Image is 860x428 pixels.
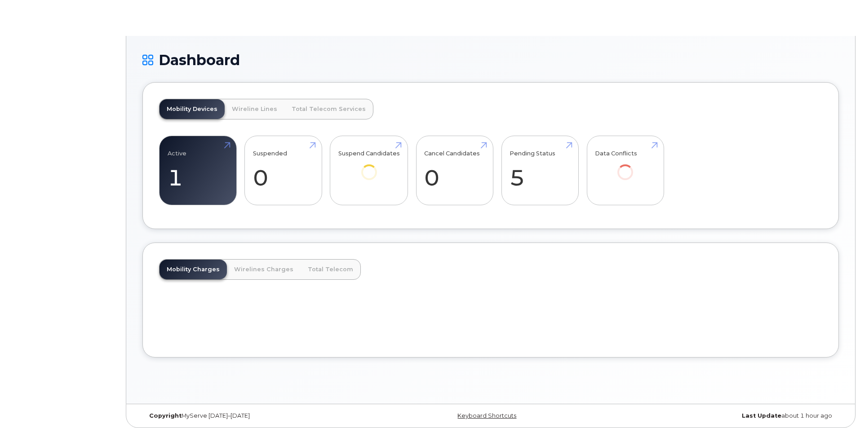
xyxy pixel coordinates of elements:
[142,52,839,68] h1: Dashboard
[595,141,656,193] a: Data Conflicts
[253,141,314,200] a: Suspended 0
[457,412,516,419] a: Keyboard Shortcuts
[742,412,781,419] strong: Last Update
[168,141,228,200] a: Active 1
[338,141,400,193] a: Suspend Candidates
[142,412,375,419] div: MyServe [DATE]–[DATE]
[149,412,182,419] strong: Copyright
[160,260,227,279] a: Mobility Charges
[160,99,225,119] a: Mobility Devices
[227,260,301,279] a: Wirelines Charges
[301,260,360,279] a: Total Telecom
[607,412,839,419] div: about 1 hour ago
[424,141,485,200] a: Cancel Candidates 0
[225,99,284,119] a: Wireline Lines
[510,141,570,200] a: Pending Status 5
[284,99,373,119] a: Total Telecom Services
